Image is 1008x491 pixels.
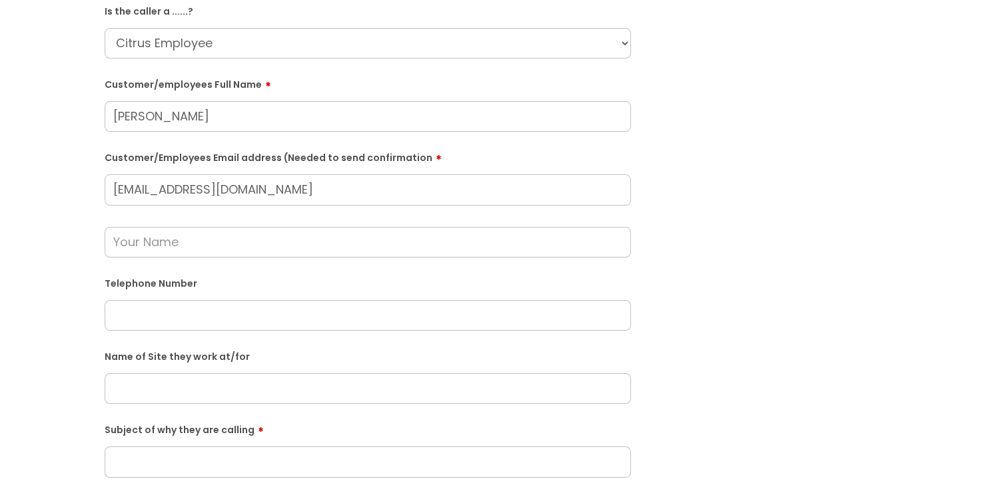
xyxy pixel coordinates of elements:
[105,148,631,164] label: Customer/Employees Email address (Needed to send confirmation
[105,227,631,257] input: Your Name
[105,349,631,363] label: Name of Site they work at/for
[105,75,631,90] label: Customer/employees Full Name
[105,275,631,289] label: Telephone Number
[105,174,631,205] input: Email
[105,420,631,436] label: Subject of why they are calling
[105,3,631,17] label: Is the caller a ......?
